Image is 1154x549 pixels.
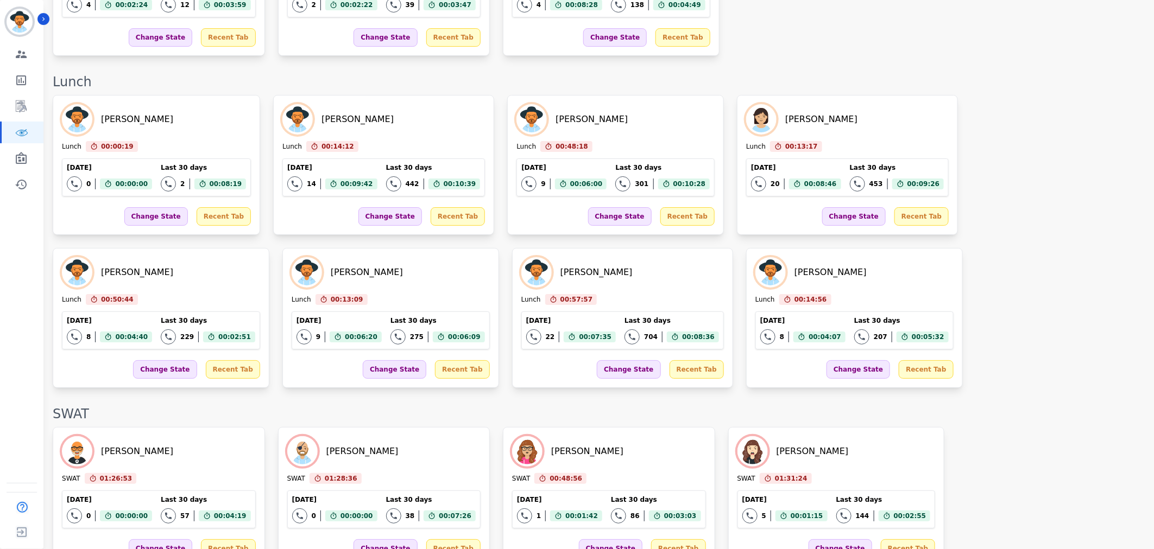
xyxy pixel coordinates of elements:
div: [DATE] [760,316,846,325]
div: Change State [583,28,647,47]
img: Avatar [746,104,777,135]
div: Recent Tab [670,360,724,379]
div: Change State [129,28,192,47]
div: 301 [635,180,648,188]
span: 00:14:12 [321,141,354,152]
div: Lunch [755,295,775,305]
div: Recent Tab [197,207,251,226]
div: Recent Tab [660,207,715,226]
img: Avatar [282,104,313,135]
div: [DATE] [751,163,841,172]
div: 20 [771,180,780,188]
img: Avatar [521,257,552,288]
img: Avatar [62,257,92,288]
span: 00:08:46 [804,178,837,189]
div: 138 [630,1,644,9]
span: 00:04:19 [214,510,247,521]
div: Change State [827,360,890,379]
span: 00:50:44 [101,294,134,305]
div: [PERSON_NAME] [560,266,633,279]
span: 00:02:51 [218,331,251,342]
div: Lunch [53,73,1143,91]
div: Last 30 days [836,495,931,504]
div: Change State [358,207,422,226]
span: 00:13:09 [331,294,363,305]
div: Last 30 days [386,495,476,504]
div: [DATE] [521,163,607,172]
div: [DATE] [526,316,616,325]
div: SWAT [512,474,530,484]
div: [DATE] [742,495,828,504]
div: Last 30 days [161,163,246,172]
div: 12 [180,1,190,9]
div: Lunch [62,142,81,152]
div: 8 [780,333,784,341]
div: 57 [180,512,190,520]
div: Last 30 days [161,316,255,325]
div: 14 [307,180,316,188]
div: [DATE] [297,316,382,325]
span: 00:09:26 [907,178,940,189]
span: 00:10:39 [444,178,476,189]
div: 86 [630,512,640,520]
div: Change State [354,28,417,47]
div: 39 [406,1,415,9]
span: 01:26:53 [100,473,133,484]
span: 00:01:15 [791,510,823,521]
div: SWAT [53,405,1143,423]
div: Change State [133,360,197,379]
div: SWAT [287,474,305,484]
img: Avatar [62,436,92,467]
div: [PERSON_NAME] [556,113,628,126]
div: 207 [874,333,887,341]
div: [PERSON_NAME] [101,266,173,279]
div: [PERSON_NAME] [321,113,394,126]
span: 00:06:09 [448,331,481,342]
span: 00:04:07 [809,331,841,342]
div: Lunch [746,142,766,152]
div: 1 [537,512,541,520]
div: [DATE] [67,316,152,325]
div: 442 [406,180,419,188]
div: SWAT [62,474,80,484]
div: [PERSON_NAME] [101,445,173,458]
div: 22 [546,333,555,341]
span: 00:07:35 [579,331,611,342]
span: 00:06:20 [345,331,377,342]
span: 00:04:40 [115,331,148,342]
div: Lunch [282,142,302,152]
div: Recent Tab [899,360,953,379]
div: Change State [124,207,188,226]
div: 5 [762,512,766,520]
div: 229 [180,333,194,341]
div: Recent Tab [201,28,255,47]
img: Avatar [287,436,318,467]
div: 2 [312,1,316,9]
span: 00:07:26 [439,510,471,521]
img: Avatar [755,257,786,288]
span: 00:57:57 [560,294,593,305]
div: Recent Tab [431,207,485,226]
span: 00:09:42 [340,178,373,189]
div: 144 [856,512,869,520]
span: 00:14:56 [794,294,827,305]
span: 00:08:36 [682,331,715,342]
div: Last 30 days [611,495,701,504]
div: [PERSON_NAME] [777,445,849,458]
div: Recent Tab [655,28,710,47]
div: [DATE] [67,495,152,504]
div: Lunch [62,295,81,305]
div: Change State [363,360,426,379]
div: [DATE] [67,163,152,172]
div: Recent Tab [206,360,260,379]
img: Bordered avatar [7,9,33,35]
div: [PERSON_NAME] [326,445,399,458]
div: [PERSON_NAME] [331,266,403,279]
span: 00:06:00 [570,178,603,189]
span: 00:48:18 [556,141,588,152]
div: 38 [406,512,415,520]
div: Last 30 days [386,163,481,172]
div: Recent Tab [435,360,489,379]
div: Last 30 days [625,316,719,325]
span: 00:00:00 [340,510,373,521]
